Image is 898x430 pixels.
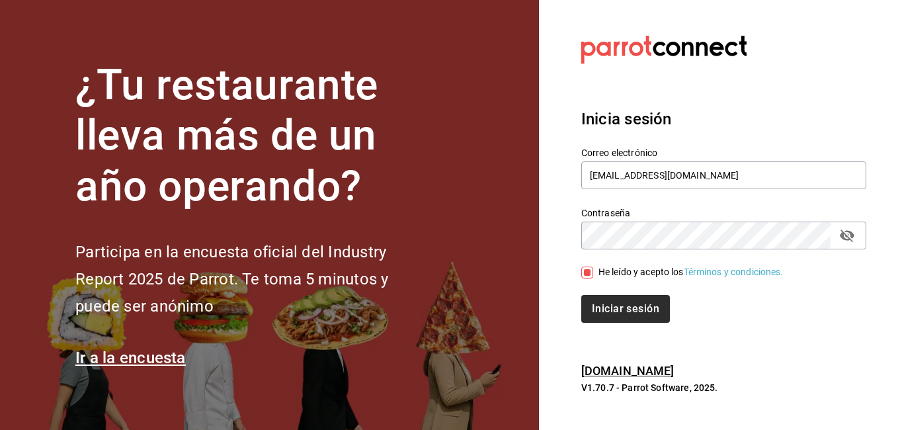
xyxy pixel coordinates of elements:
[581,148,866,157] label: Correo electrónico
[581,381,866,394] p: V1.70.7 - Parrot Software, 2025.
[598,265,784,279] div: He leído y acepto los
[581,107,866,131] h3: Inicia sesión
[581,364,674,378] a: [DOMAIN_NAME]
[836,224,858,247] button: passwordField
[581,161,866,189] input: Ingresa tu correo electrónico
[581,208,866,217] label: Contraseña
[75,349,186,367] a: Ir a la encuesta
[75,239,432,320] h2: Participa en la encuesta oficial del Industry Report 2025 de Parrot. Te toma 5 minutos y puede se...
[581,295,670,323] button: Iniciar sesión
[684,267,784,277] a: Términos y condiciones.
[75,60,432,212] h1: ¿Tu restaurante lleva más de un año operando?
